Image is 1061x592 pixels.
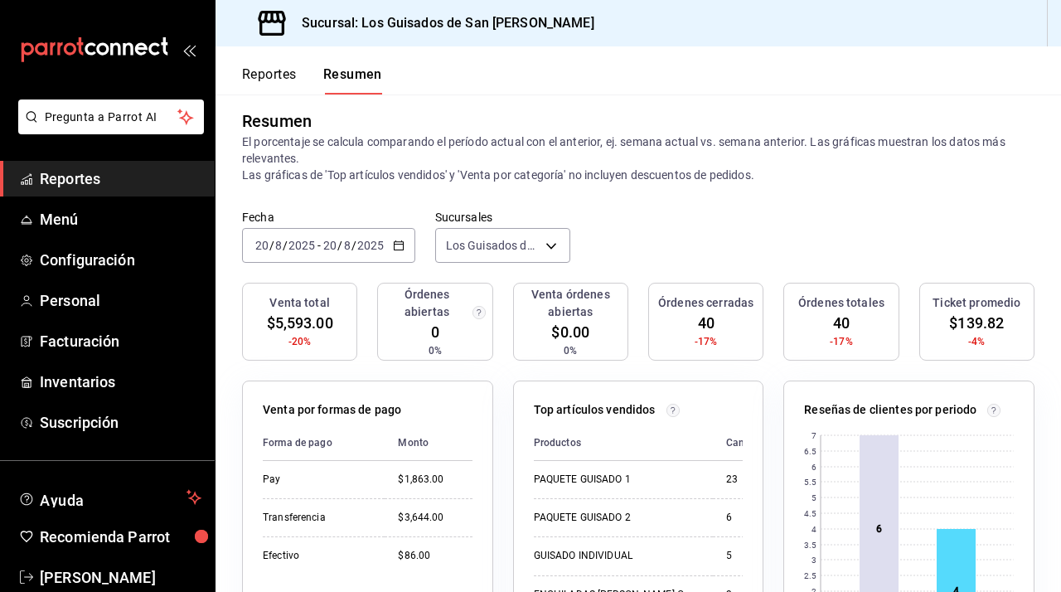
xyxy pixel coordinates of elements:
div: GUISADO INDIVIDUAL [534,549,700,563]
div: 5 [726,549,768,563]
th: Forma de pago [263,425,385,461]
span: Configuración [40,249,201,271]
span: [PERSON_NAME] [40,566,201,589]
span: Pregunta a Parrot AI [45,109,178,126]
h3: Ticket promedio [933,294,1020,312]
span: Reportes [40,167,201,190]
input: ---- [356,239,385,252]
th: Monto [385,425,472,461]
a: Pregunta a Parrot AI [12,120,204,138]
input: -- [274,239,283,252]
p: Reseñas de clientes por periodo [804,401,976,419]
span: 40 [833,312,850,334]
span: 40 [698,312,715,334]
span: $5,593.00 [267,312,333,334]
div: $1,863.00 [398,473,472,487]
th: Productos [534,425,713,461]
text: 3 [811,556,816,565]
text: 5.5 [804,478,816,487]
p: Venta por formas de pago [263,401,401,419]
span: $0.00 [551,321,589,343]
h3: Venta total [269,294,329,312]
text: 4 [811,525,816,534]
h3: Órdenes cerradas [658,294,753,312]
span: Los Guisados de San [PERSON_NAME] [446,237,540,254]
h3: Venta órdenes abiertas [521,286,621,321]
input: -- [343,239,351,252]
span: $139.82 [949,312,1004,334]
span: 0 [431,321,439,343]
div: PAQUETE GUISADO 1 [534,473,700,487]
span: -4% [968,334,985,349]
span: Suscripción [40,411,201,434]
span: / [351,239,356,252]
div: $3,644.00 [398,511,472,525]
div: PAQUETE GUISADO 2 [534,511,700,525]
h3: Sucursal: Los Guisados de San [PERSON_NAME] [288,13,594,33]
div: Resumen [242,109,312,133]
text: 7 [811,431,816,440]
button: Pregunta a Parrot AI [18,99,204,134]
text: 6.5 [804,447,816,456]
h3: Órdenes abiertas [385,286,468,321]
span: -17% [830,334,853,349]
label: Fecha [242,211,415,223]
span: -20% [288,334,312,349]
button: Reportes [242,66,297,95]
span: / [337,239,342,252]
div: 23 [726,473,768,487]
input: -- [254,239,269,252]
span: 0% [429,343,442,358]
span: Recomienda Parrot [40,526,201,548]
div: Efectivo [263,549,371,563]
th: Cantidad [713,425,782,461]
span: / [269,239,274,252]
text: 6 [811,463,816,472]
span: Personal [40,289,201,312]
div: Transferencia [263,511,371,525]
h3: Órdenes totales [798,294,884,312]
span: 0% [564,343,577,358]
span: Menú [40,208,201,230]
span: Facturación [40,330,201,352]
div: Pay [263,473,371,487]
div: 6 [726,511,768,525]
text: 5 [811,493,816,502]
label: Sucursales [435,211,570,223]
input: -- [322,239,337,252]
text: 2.5 [804,571,816,580]
span: / [283,239,288,252]
div: navigation tabs [242,66,382,95]
div: $86.00 [398,549,472,563]
text: 3.5 [804,541,816,550]
span: -17% [695,334,718,349]
p: El porcentaje se calcula comparando el período actual con el anterior, ej. semana actual vs. sema... [242,133,1034,183]
button: open_drawer_menu [182,43,196,56]
button: Resumen [323,66,382,95]
span: - [317,239,321,252]
input: ---- [288,239,316,252]
span: Ayuda [40,488,180,507]
p: Top artículos vendidos [534,401,656,419]
text: 4.5 [804,509,816,518]
span: Inventarios [40,371,201,393]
